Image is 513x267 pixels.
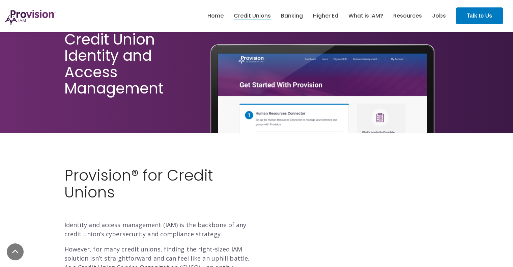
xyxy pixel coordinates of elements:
[281,10,303,22] a: Banking
[467,13,492,19] strong: Talk to Us
[456,7,503,24] a: Talk to Us
[348,10,383,22] a: What is IAM?
[432,10,446,22] a: Jobs
[207,10,224,22] a: Home
[234,10,271,22] a: Credit Unions
[202,5,451,27] nav: menu
[5,10,56,25] img: ProvisionIAM-Logo-Purple
[313,10,338,22] a: Higher Ed
[64,29,163,99] span: Credit Union Identity and Access Management
[64,220,252,239] p: Identity and access management (IAM) is the backbone of any credit union’s cybersecurity and comp...
[64,167,252,217] h2: Provision® for Credit Unions
[393,10,422,22] a: Resources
